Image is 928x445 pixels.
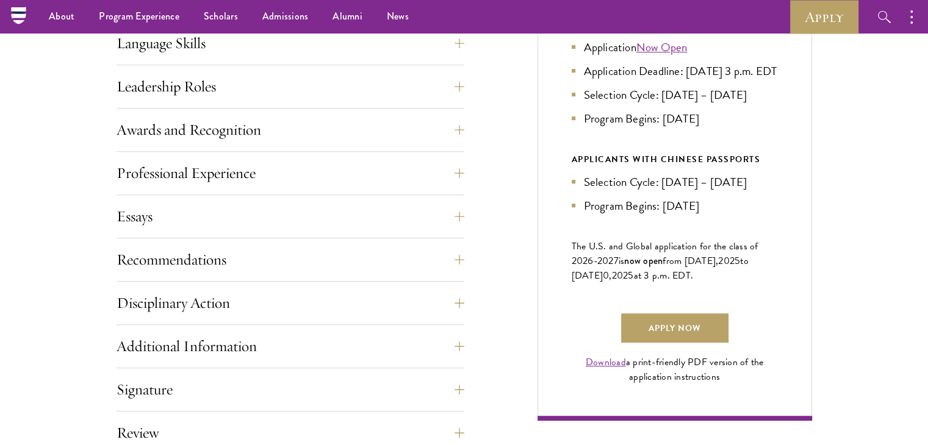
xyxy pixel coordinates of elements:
li: Selection Cycle: [DATE] – [DATE] [572,86,778,104]
div: APPLICANTS WITH CHINESE PASSPORTS [572,152,778,167]
span: 0 [603,268,609,283]
button: Additional Information [117,332,464,361]
span: 5 [628,268,633,283]
button: Essays [117,202,464,231]
li: Application Deadline: [DATE] 3 p.m. EDT [572,62,778,80]
button: Recommendations [117,245,464,274]
span: , [609,268,611,283]
a: Apply Now [621,313,728,343]
span: 202 [612,268,628,283]
span: at 3 p.m. EDT. [634,268,694,283]
span: is [619,254,625,268]
li: Program Begins: [DATE] [572,197,778,215]
button: Signature [117,375,464,404]
span: 6 [588,254,593,268]
span: 7 [614,254,619,268]
span: now open [624,254,663,268]
button: Awards and Recognition [117,115,464,144]
span: -202 [594,254,614,268]
span: The U.S. and Global application for the class of 202 [572,239,758,268]
li: Program Begins: [DATE] [572,110,778,127]
button: Leadership Roles [117,72,464,101]
button: Disciplinary Action [117,288,464,318]
a: Now Open [636,38,688,56]
li: Application [572,38,778,56]
a: Download [586,355,626,369]
div: a print-friendly PDF version of the application instructions [572,355,778,384]
span: from [DATE], [663,254,718,268]
span: 5 [735,254,740,268]
span: 202 [718,254,735,268]
li: Selection Cycle: [DATE] – [DATE] [572,173,778,191]
span: to [DATE] [572,254,749,283]
button: Language Skills [117,29,464,58]
button: Professional Experience [117,158,464,188]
